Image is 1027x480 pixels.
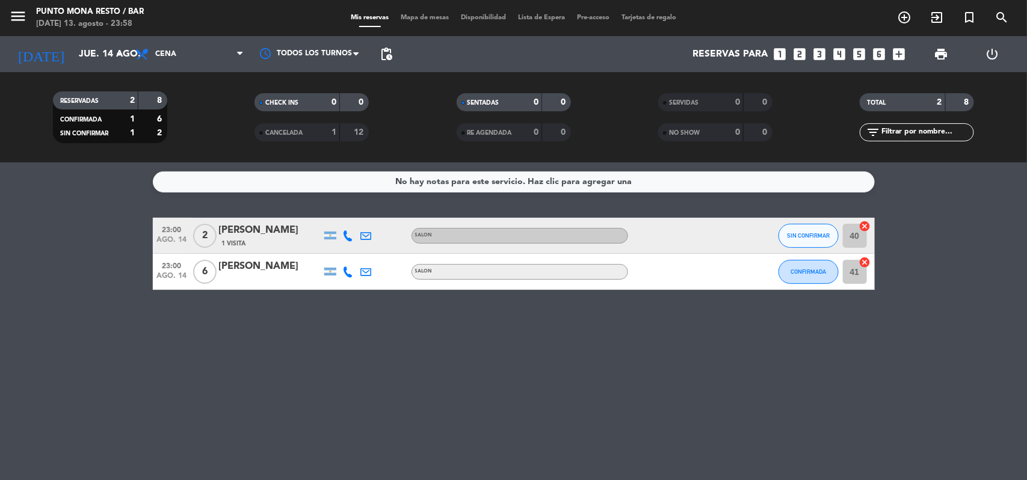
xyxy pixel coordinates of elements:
[859,256,871,268] i: cancel
[415,269,433,274] span: SALON
[36,6,144,18] div: Punto Mona Resto / Bar
[415,233,433,238] span: SALON
[880,126,973,139] input: Filtrar por nombre...
[669,100,699,106] span: SERVIDAS
[561,128,568,137] strong: 0
[157,272,187,286] span: ago. 14
[615,14,682,21] span: Tarjetas de regalo
[534,98,538,106] strong: 0
[762,98,769,106] strong: 0
[219,223,321,238] div: [PERSON_NAME]
[265,130,303,136] span: CANCELADA
[112,47,126,61] i: arrow_drop_down
[60,131,108,137] span: SIN CONFIRMAR
[792,46,808,62] i: looks_two
[693,49,768,60] span: Reservas para
[157,258,187,272] span: 23:00
[779,224,839,248] button: SIN CONFIRMAR
[897,10,911,25] i: add_circle_outline
[455,14,512,21] span: Disponibilidad
[995,10,1009,25] i: search
[812,46,828,62] i: looks_3
[892,46,907,62] i: add_box
[9,41,73,67] i: [DATE]
[130,115,135,123] strong: 1
[934,47,948,61] span: print
[561,98,568,106] strong: 0
[60,98,99,104] span: RESERVADAS
[36,18,144,30] div: [DATE] 13. agosto - 23:58
[130,96,135,105] strong: 2
[937,98,942,106] strong: 2
[866,125,880,140] i: filter_list
[735,128,740,137] strong: 0
[762,128,769,137] strong: 0
[467,130,512,136] span: RE AGENDADA
[867,100,886,106] span: TOTAL
[332,98,336,106] strong: 0
[265,100,298,106] span: CHECK INS
[193,260,217,284] span: 6
[395,175,632,189] div: No hay notas para este servicio. Haz clic para agregar una
[534,128,538,137] strong: 0
[345,14,395,21] span: Mis reservas
[962,10,976,25] i: turned_in_not
[157,129,164,137] strong: 2
[9,7,27,29] button: menu
[791,268,826,275] span: CONFIRMADA
[157,115,164,123] strong: 6
[9,7,27,25] i: menu
[779,260,839,284] button: CONFIRMADA
[332,128,336,137] strong: 1
[967,36,1018,72] div: LOG OUT
[157,96,164,105] strong: 8
[930,10,944,25] i: exit_to_app
[787,232,830,239] span: SIN CONFIRMAR
[155,50,176,58] span: Cena
[467,100,499,106] span: SENTADAS
[130,129,135,137] strong: 1
[379,47,393,61] span: pending_actions
[669,130,700,136] span: NO SHOW
[985,47,999,61] i: power_settings_new
[395,14,455,21] span: Mapa de mesas
[354,128,366,137] strong: 12
[193,224,217,248] span: 2
[219,259,321,274] div: [PERSON_NAME]
[571,14,615,21] span: Pre-acceso
[157,222,187,236] span: 23:00
[512,14,571,21] span: Lista de Espera
[773,46,788,62] i: looks_one
[359,98,366,106] strong: 0
[964,98,972,106] strong: 8
[852,46,868,62] i: looks_5
[60,117,102,123] span: CONFIRMADA
[157,236,187,250] span: ago. 14
[859,220,871,232] i: cancel
[222,239,246,248] span: 1 Visita
[735,98,740,106] strong: 0
[872,46,887,62] i: looks_6
[832,46,848,62] i: looks_4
